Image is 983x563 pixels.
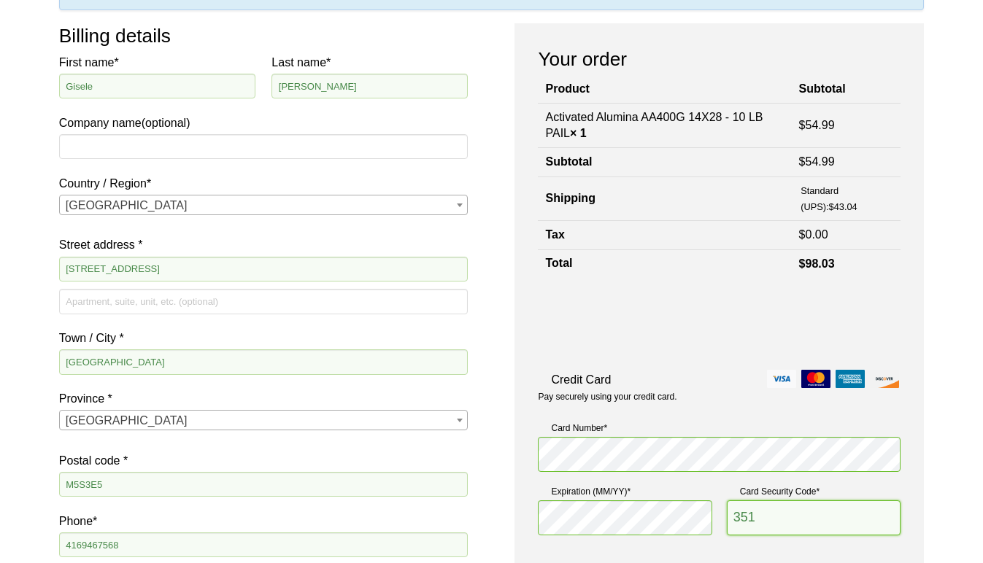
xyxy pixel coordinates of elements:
[799,257,806,270] span: $
[792,76,901,103] th: Subtotal
[271,53,468,72] label: Last name
[538,76,791,103] th: Product
[829,201,857,212] bdi: 43.04
[538,103,791,148] td: Activated Alumina AA400G 14X28 - 10 LB PAIL
[799,119,835,131] bdi: 54.99
[59,389,469,408] label: Province
[538,370,901,389] label: Credit Card
[799,228,828,241] bdi: 0.00
[801,183,893,215] label: Standard (UPS):
[538,421,901,435] label: Card Number
[538,148,791,176] th: Subtotal
[538,415,901,548] fieldset: Payment Info
[836,370,865,388] img: amex
[799,228,806,241] span: $
[59,451,469,470] label: Postal code
[59,53,469,133] label: Company name
[59,328,469,348] label: Town / City
[570,127,587,139] strong: × 1
[59,257,469,281] input: House number and street name
[538,249,791,278] th: Total
[870,370,899,388] img: discover
[538,221,791,249] th: Tax
[538,176,791,221] th: Shipping
[538,391,901,403] p: Pay securely using your credit card.
[59,235,469,255] label: Street address
[727,500,901,535] input: CSC
[538,484,712,499] label: Expiration (MM/YY)
[59,289,469,314] input: Apartment, suite, unit, etc. (optional)
[799,119,806,131] span: $
[801,370,830,388] img: mastercard
[59,174,469,193] label: Country / Region
[799,257,835,270] bdi: 98.03
[767,370,796,388] img: visa
[829,201,834,212] span: $
[799,155,806,168] span: $
[59,511,469,531] label: Phone
[538,47,901,71] h3: Your order
[59,53,255,72] label: First name
[727,484,901,499] label: Card Security Code
[59,195,469,215] span: Country / Region
[538,293,760,350] iframe: reCAPTCHA
[60,195,468,216] span: Canada
[799,155,835,168] bdi: 54.99
[59,23,469,48] h3: Billing details
[60,411,468,431] span: Ontario
[59,410,469,430] span: State
[142,117,190,129] span: (optional)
